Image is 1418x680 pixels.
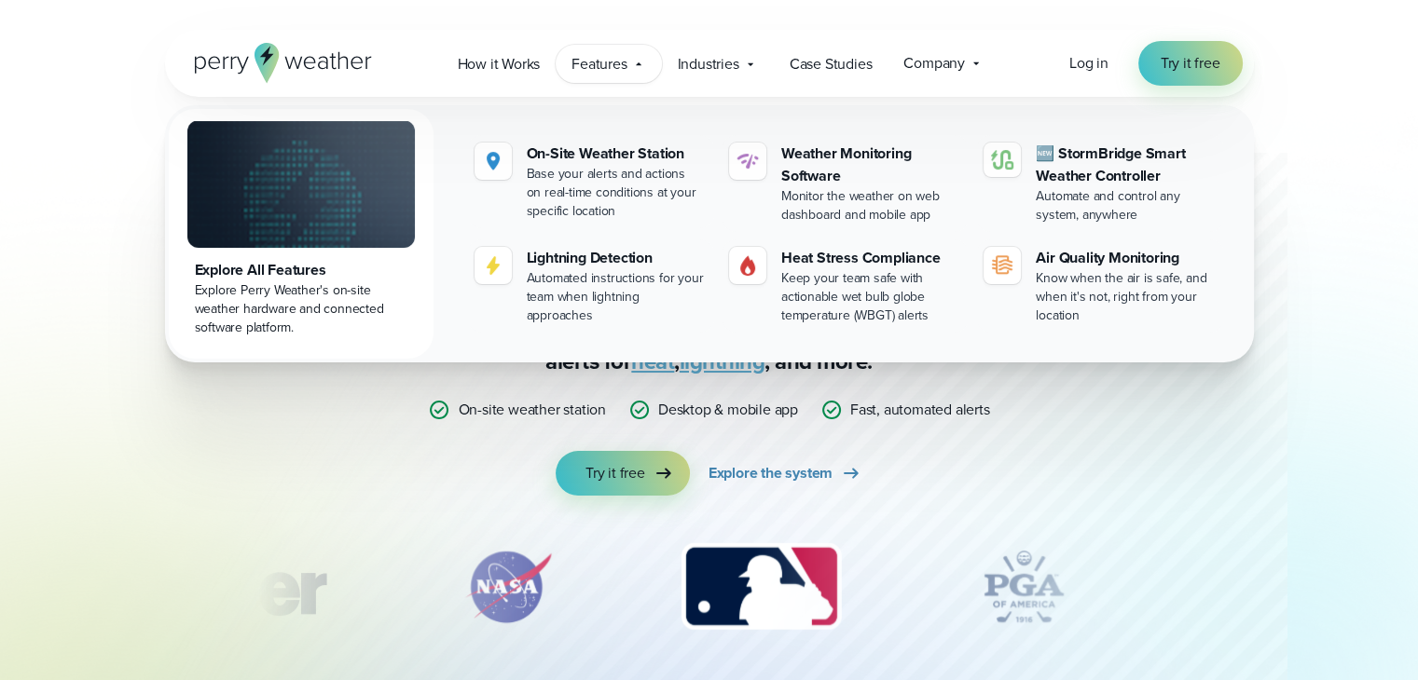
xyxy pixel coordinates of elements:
img: Gas.svg [737,254,759,277]
img: PGA.svg [949,540,1098,633]
p: Desktop & mobile app [658,399,798,421]
span: Log in [1069,52,1108,74]
img: lightning-icon.svg [482,254,504,277]
a: Lightning Detection Automated instructions for your team when lightning approaches [467,239,714,333]
div: Keep your team safe with actionable wet bulb globe temperature (WBGT) alerts [781,269,961,325]
span: Try it free [1161,52,1220,75]
p: On-site weather station [458,399,605,421]
div: 1 of 12 [88,540,352,633]
div: Air Quality Monitoring [1036,247,1216,269]
img: NASA.svg [443,540,573,633]
a: Explore the system [709,451,862,496]
div: 3 of 12 [663,540,860,633]
img: aqi-icon.svg [991,254,1013,277]
div: slideshow [258,540,1161,643]
div: Automated instructions for your team when lightning approaches [527,269,707,325]
div: Weather Monitoring Software [781,143,961,187]
div: Explore Perry Weather's on-site weather hardware and connected software platform. [195,281,407,337]
div: 2 of 12 [443,540,573,633]
span: How it Works [458,53,541,75]
a: How it Works [442,45,557,83]
div: Monitor the weather on web dashboard and mobile app [781,187,961,224]
span: Try it free [585,462,645,484]
a: Try it free [556,451,690,496]
img: stormbridge-icon-V6.svg [991,150,1013,170]
a: Case Studies [774,45,888,83]
div: Lightning Detection [527,247,707,269]
a: Log in [1069,52,1108,75]
div: Know when the air is safe, and when it's not, right from your location [1036,269,1216,325]
a: Air Quality Monitoring Know when the air is safe, and when it's not, right from your location [976,239,1223,333]
p: Stop relying on weather apps you can’t trust — Perry Weather delivers certainty with , accurate f... [337,287,1082,376]
div: Automate and control any system, anywhere [1036,187,1216,224]
span: Features [571,53,626,75]
div: 4 of 12 [949,540,1098,633]
img: Turner-Construction_1.svg [88,540,352,633]
a: 🆕 StormBridge Smart Weather Controller Automate and control any system, anywhere [976,135,1223,232]
span: Company [903,52,965,75]
img: software-icon.svg [737,150,759,172]
a: Try it free [1138,41,1243,86]
a: Explore All Features Explore Perry Weather's on-site weather hardware and connected software plat... [169,109,434,359]
span: Industries [678,53,739,75]
a: Heat Stress Compliance Keep your team safe with actionable wet bulb globe temperature (WBGT) alerts [722,239,969,333]
div: Heat Stress Compliance [781,247,961,269]
div: 🆕 StormBridge Smart Weather Controller [1036,143,1216,187]
p: Fast, automated alerts [850,399,990,421]
div: Base your alerts and actions on real-time conditions at your specific location [527,165,707,221]
span: Explore the system [709,462,833,484]
img: MLB.svg [663,540,860,633]
div: Explore All Features [195,259,407,281]
div: On-Site Weather Station [527,143,707,165]
a: Weather Monitoring Software Monitor the weather on web dashboard and mobile app [722,135,969,232]
a: On-Site Weather Station Base your alerts and actions on real-time conditions at your specific loc... [467,135,714,228]
span: Case Studies [790,53,873,75]
img: Location.svg [482,150,504,172]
